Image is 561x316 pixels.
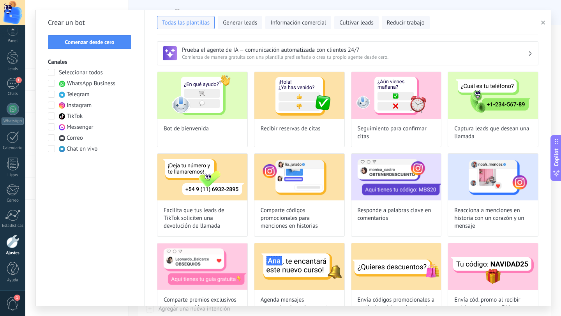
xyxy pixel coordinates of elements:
span: Seguimiento para confirmar citas [358,125,435,140]
div: Listas [2,173,24,178]
span: Instagram [67,102,92,109]
div: WhatsApp [2,118,24,125]
span: 1 [16,77,22,83]
span: Facilita que tus leads de TikTok soliciten una devolución de llamada [164,207,241,230]
img: Envía cód. promo al recibir palabras clave por DM en TikTok [448,243,538,290]
img: Comparte códigos promocionales para menciones en historias [254,154,344,200]
span: Comienza de manera gratuita con una plantilla prediseñada o crea tu propio agente desde cero. [182,54,528,60]
span: Correo [67,134,83,142]
span: Telegram [67,91,90,98]
span: Recibir reservas de citas [261,125,321,133]
span: Captura leads que desean una llamada [454,125,532,140]
span: WhatsApp Business [67,80,115,88]
div: Leads [2,67,24,72]
span: Responde a palabras clave en comentarios [358,207,435,222]
img: Captura leads que desean una llamada [448,72,538,119]
button: Reducir trabajo [382,16,430,29]
img: Envía códigos promocionales a partir de palabras clave en los mensajes [351,243,441,290]
img: Facilita que tus leads de TikTok soliciten una devolución de llamada [157,154,247,200]
span: Todas las plantillas [162,19,210,27]
span: Reducir trabajo [387,19,425,27]
span: Seleccionar todos [59,69,103,77]
span: Comparte códigos promocionales para menciones en historias [261,207,338,230]
span: Bot de bienvenida [164,125,209,133]
div: Ajustes [2,251,24,256]
div: Correo [2,198,24,203]
img: Seguimiento para confirmar citas [351,72,441,119]
img: Reacciona a menciones en historia con un corazón y un mensaje [448,154,538,200]
h3: Prueba el agente de IA — comunicación automatizada con clientes 24/7 [182,46,528,54]
div: Estadísticas [2,223,24,228]
img: Agenda mensajes promocionales sobre eventos, ofertas y más [254,243,344,290]
span: Reacciona a menciones en historia con un corazón y un mensaje [454,207,532,230]
span: Messenger [67,123,93,131]
button: Comenzar desde cero [48,35,131,49]
img: Bot de bienvenida [157,72,247,119]
div: Panel [2,39,24,44]
span: Cultivar leads [339,19,373,27]
span: TikTok [67,112,83,120]
button: Todas las plantillas [157,16,215,29]
div: Ayuda [2,278,24,283]
img: Responde a palabras clave en comentarios [351,154,441,200]
h3: Canales [48,58,132,66]
div: Calendario [2,146,24,151]
span: Comparte premios exclusivos con los seguidores [164,296,241,312]
span: Generar leads [223,19,257,27]
div: Chats [2,91,24,97]
img: Recibir reservas de citas [254,72,344,119]
button: Cultivar leads [334,16,378,29]
span: Comenzar desde cero [65,39,115,45]
span: Chat en vivo [67,145,97,153]
h2: Crear un bot [48,16,132,29]
button: Información comercial [265,16,331,29]
span: Información comercial [270,19,326,27]
img: Comparte premios exclusivos con los seguidores [157,243,247,290]
button: Generar leads [218,16,262,29]
span: Copilot [552,149,560,167]
span: 1 [14,295,20,301]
